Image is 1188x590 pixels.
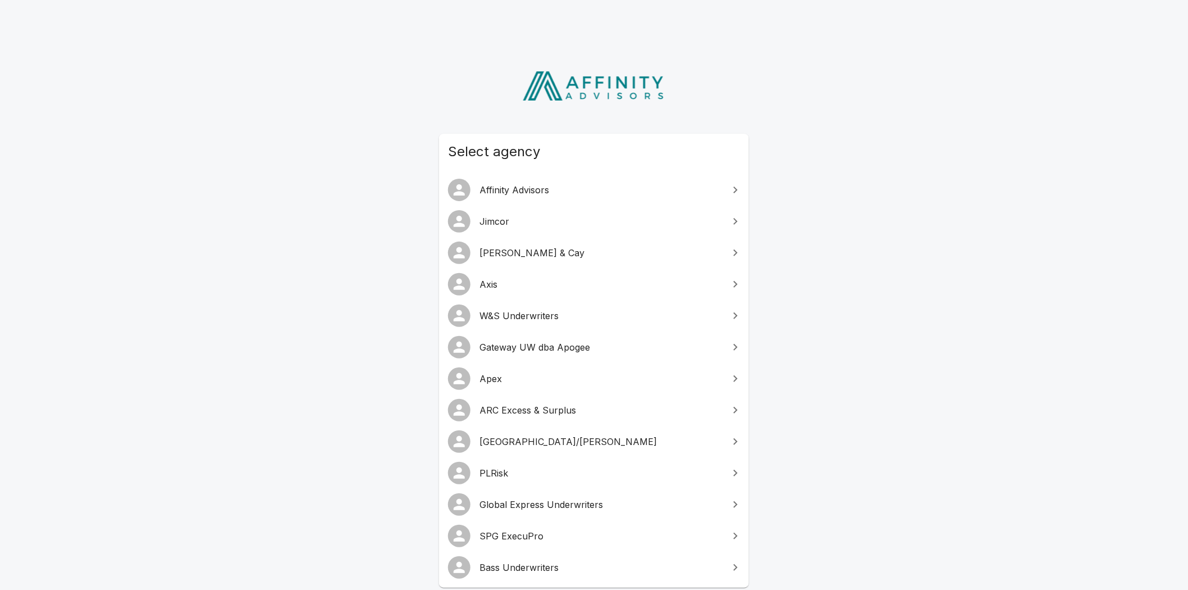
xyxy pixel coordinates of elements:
[439,426,749,457] a: [GEOGRAPHIC_DATA]/[PERSON_NAME]
[479,341,722,354] span: Gateway UW dba Apogee
[479,561,722,574] span: Bass Underwriters
[439,300,749,332] a: W&S Underwriters
[439,174,749,206] a: Affinity Advisors
[439,332,749,363] a: Gateway UW dba Apogee
[479,435,722,448] span: [GEOGRAPHIC_DATA]/[PERSON_NAME]
[439,206,749,237] a: Jimcor
[439,237,749,269] a: [PERSON_NAME] & Cay
[479,215,722,228] span: Jimcor
[448,143,740,161] span: Select agency
[479,246,722,260] span: [PERSON_NAME] & Cay
[439,520,749,552] a: SPG ExecuPro
[479,278,722,291] span: Axis
[479,498,722,511] span: Global Express Underwriters
[479,466,722,480] span: PLRisk
[439,394,749,426] a: ARC Excess & Surplus
[479,372,722,385] span: Apex
[514,67,675,105] img: Affinity Advisors Logo
[479,529,722,543] span: SPG ExecuPro
[479,403,722,417] span: ARC Excess & Surplus
[479,309,722,323] span: W&S Underwriters
[479,183,722,197] span: Affinity Advisors
[439,489,749,520] a: Global Express Underwriters
[439,363,749,394] a: Apex
[439,552,749,583] a: Bass Underwriters
[439,457,749,489] a: PLRisk
[439,269,749,300] a: Axis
